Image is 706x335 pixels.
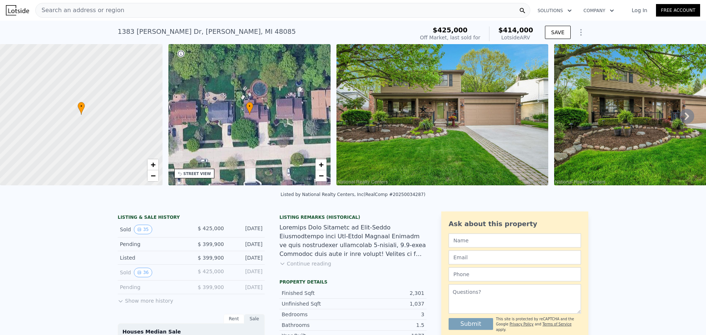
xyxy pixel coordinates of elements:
span: $ 425,000 [198,225,224,231]
span: $ 399,900 [198,284,224,290]
input: Name [449,234,581,247]
div: Bedrooms [282,311,353,318]
span: $ 399,900 [198,241,224,247]
div: 1383 [PERSON_NAME] Dr , [PERSON_NAME] , MI 48085 [118,26,296,37]
span: Search an address or region [36,6,124,15]
span: + [319,160,324,169]
button: View historical data [134,225,152,234]
div: [DATE] [230,240,263,248]
button: Solutions [532,4,578,17]
button: Continue reading [279,260,331,267]
div: STREET VIEW [183,171,211,177]
div: Finished Sqft [282,289,353,297]
div: Unfinished Sqft [282,300,353,307]
div: Rent [224,314,244,324]
span: • [246,103,253,110]
a: Free Account [656,4,700,17]
span: − [319,171,324,180]
div: [DATE] [230,284,263,291]
span: − [150,171,155,180]
div: Sold [120,225,185,234]
div: Sale [244,314,265,324]
div: Lotside ARV [498,34,533,41]
a: Zoom in [315,159,327,170]
div: 1.5 [353,321,424,329]
input: Phone [449,267,581,281]
div: LISTING & SALE HISTORY [118,214,265,222]
span: • [78,103,85,110]
button: View historical data [134,268,152,277]
img: Sale: 139695095 Parcel: 58891417 [336,44,548,185]
input: Email [449,250,581,264]
div: Bathrooms [282,321,353,329]
div: 3 [353,311,424,318]
a: Zoom in [147,159,158,170]
button: Show more history [118,294,173,304]
div: Ask about this property [449,219,581,229]
div: Pending [120,284,185,291]
button: SAVE [545,26,571,39]
span: $425,000 [433,26,468,34]
div: Sold [120,268,185,277]
span: $ 399,900 [198,255,224,261]
div: Pending [120,240,185,248]
div: 1,037 [353,300,424,307]
a: Zoom out [147,170,158,181]
div: • [78,102,85,115]
a: Zoom out [315,170,327,181]
span: + [150,160,155,169]
div: Listing Remarks (Historical) [279,214,427,220]
div: [DATE] [230,225,263,234]
div: • [246,102,253,115]
div: [DATE] [230,254,263,261]
a: Privacy Policy [510,322,534,326]
a: Log In [623,7,656,14]
span: $ 425,000 [198,268,224,274]
a: Terms of Service [542,322,571,326]
span: $414,000 [498,26,533,34]
img: Lotside [6,5,29,15]
div: Property details [279,279,427,285]
button: Show Options [574,25,588,40]
div: [DATE] [230,268,263,277]
div: This site is protected by reCAPTCHA and the Google and apply. [496,317,581,332]
div: Listed by National Realty Centers, Inc (RealComp #20250034287) [281,192,425,197]
div: Off Market, last sold for [420,34,480,41]
div: 2,301 [353,289,424,297]
button: Company [578,4,620,17]
button: Submit [449,318,493,330]
div: Listed [120,254,185,261]
div: Loremips Dolo Sitametc ad Elit-Seddo Eiusmodtempo inci Utl-Etdol Magnaal Enimadm ve quis nostrude... [279,223,427,259]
